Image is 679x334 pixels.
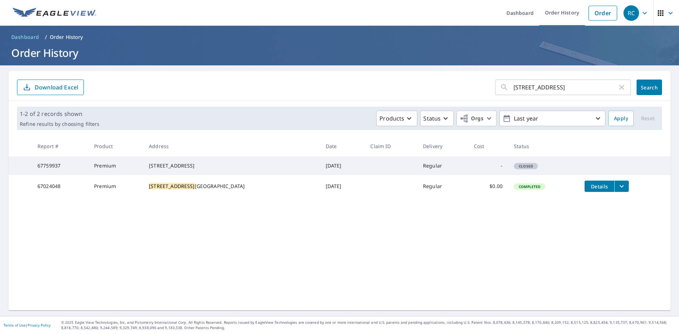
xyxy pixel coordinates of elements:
[8,46,671,60] h1: Order History
[61,320,675,330] p: © 2025 Eagle View Technologies, Inc. and Pictometry International Corp. All Rights Reserved. Repo...
[320,175,365,198] td: [DATE]
[149,162,314,169] div: [STREET_ADDRESS]
[8,31,671,43] nav: breadcrumb
[13,8,96,18] img: EV Logo
[588,6,617,20] a: Order
[32,157,88,175] td: 67759937
[45,33,47,41] li: /
[417,175,468,198] td: Regular
[589,183,610,190] span: Details
[585,181,614,192] button: detailsBtn-67024048
[642,84,656,91] span: Search
[457,111,497,126] button: Orgs
[149,183,195,189] mark: [STREET_ADDRESS]
[376,111,417,126] button: Products
[4,323,25,328] a: Terms of Use
[614,114,628,123] span: Apply
[623,5,639,21] div: RC
[88,175,143,198] td: Premium
[417,136,468,157] th: Delivery
[32,136,88,157] th: Report #
[508,136,579,157] th: Status
[320,157,365,175] td: [DATE]
[88,157,143,175] td: Premium
[511,112,594,125] p: Last year
[32,175,88,198] td: 67024048
[608,111,634,126] button: Apply
[143,136,320,157] th: Address
[417,157,468,175] td: Regular
[379,114,404,123] p: Products
[468,136,508,157] th: Cost
[8,31,42,43] a: Dashboard
[460,114,483,123] span: Orgs
[17,80,84,95] button: Download Excel
[499,111,605,126] button: Last year
[88,136,143,157] th: Product
[149,183,314,190] div: [GEOGRAPHIC_DATA]
[468,175,508,198] td: $0.00
[637,80,662,95] button: Search
[365,136,417,157] th: Claim ID
[320,136,365,157] th: Date
[515,164,537,169] span: Closed
[420,111,454,126] button: Status
[20,121,99,127] p: Refine results by choosing filters
[11,34,39,41] span: Dashboard
[614,181,629,192] button: filesDropdownBtn-67024048
[468,157,508,175] td: -
[513,77,617,97] input: Address, Report #, Claim ID, etc.
[515,184,545,189] span: Completed
[35,83,78,91] p: Download Excel
[28,323,51,328] a: Privacy Policy
[4,323,51,327] p: |
[423,114,441,123] p: Status
[50,34,83,41] p: Order History
[20,110,99,118] p: 1-2 of 2 records shown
